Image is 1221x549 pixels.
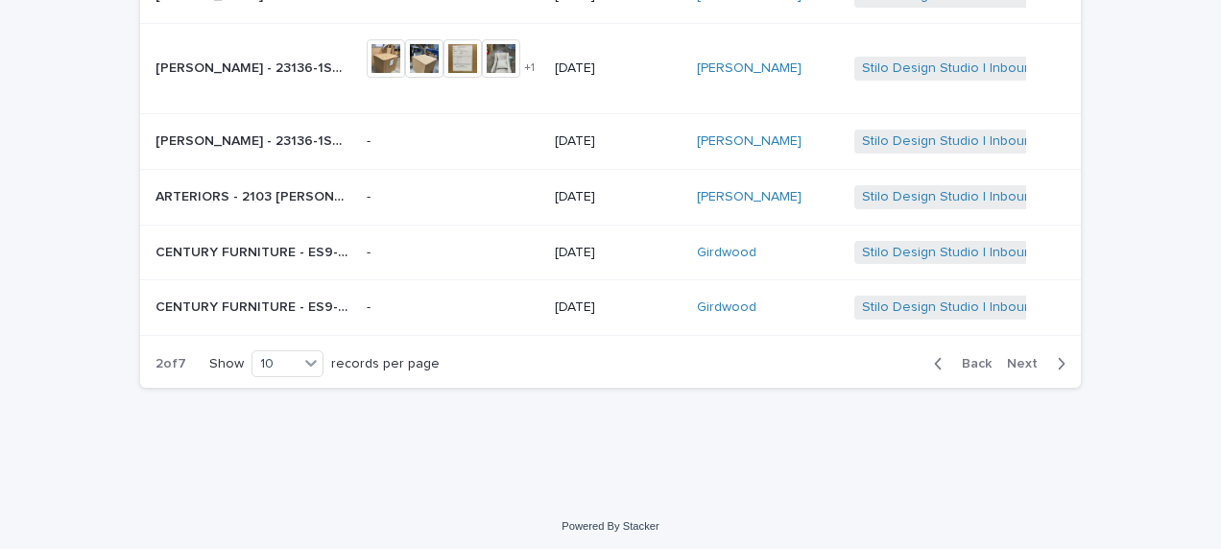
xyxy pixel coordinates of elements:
[367,133,539,150] p: -
[697,133,802,150] a: [PERSON_NAME]
[862,133,1153,150] a: Stilo Design Studio | Inbound Shipment | 24434
[555,133,682,150] p: [DATE]
[367,245,539,261] p: -
[140,225,1081,280] tr: CENTURY FURNITURE - ES9-1327-2 AUSTIN SOFA | 74015CENTURY FURNITURE - ES9-1327-2 AUSTIN SOFA | 74...
[555,299,682,316] p: [DATE]
[1007,357,1049,370] span: Next
[140,169,1081,225] tr: ARTERIORS - 2103 [PERSON_NAME] ACCENT TABLE | 74636ARTERIORS - 2103 [PERSON_NAME] ACCENT TABLE | ...
[999,355,1081,372] button: Next
[862,299,1152,316] a: Stilo Design Studio | Inbound Shipment | 24270
[697,60,802,77] a: [PERSON_NAME]
[862,245,1152,261] a: Stilo Design Studio | Inbound Shipment | 24270
[156,130,351,150] p: CHADDOCK - 23136-1SG DAWN SWIVEL GLIDER | 74706
[555,60,682,77] p: [DATE]
[331,356,440,372] p: records per page
[524,62,535,74] span: + 1
[209,356,244,372] p: Show
[140,113,1081,169] tr: [PERSON_NAME] - 23136-1SG [PERSON_NAME] SWIVEL GLIDER | 74706[PERSON_NAME] - 23136-1SG [PERSON_NA...
[697,299,756,316] a: Girdwood
[156,296,351,316] p: CENTURY FURNITURE - ES9-1327-2 AUSTIN SOFA | 74016
[555,189,682,205] p: [DATE]
[697,189,802,205] a: [PERSON_NAME]
[555,245,682,261] p: [DATE]
[950,357,992,370] span: Back
[156,57,351,77] p: CHADDOCK - 23136-1SG DAWN SWIVEL GLIDER | 74707
[156,185,351,205] p: ARTERIORS - 2103 JESSE ACCENT TABLE | 74636
[697,245,756,261] a: Girdwood
[862,60,1153,77] a: Stilo Design Studio | Inbound Shipment | 24434
[367,299,539,316] p: -
[862,189,1152,205] a: Stilo Design Studio | Inbound Shipment | 24376
[140,341,202,388] p: 2 of 7
[919,355,999,372] button: Back
[562,520,658,532] a: Powered By Stacker
[367,189,539,205] p: -
[140,24,1081,114] tr: [PERSON_NAME] - 23136-1SG [PERSON_NAME] SWIVEL GLIDER | 74707[PERSON_NAME] - 23136-1SG [PERSON_NA...
[140,280,1081,336] tr: CENTURY FURNITURE - ES9-1327-2 AUSTIN SOFA | 74016CENTURY FURNITURE - ES9-1327-2 AUSTIN SOFA | 74...
[156,241,351,261] p: CENTURY FURNITURE - ES9-1327-2 AUSTIN SOFA | 74015
[252,354,299,374] div: 10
